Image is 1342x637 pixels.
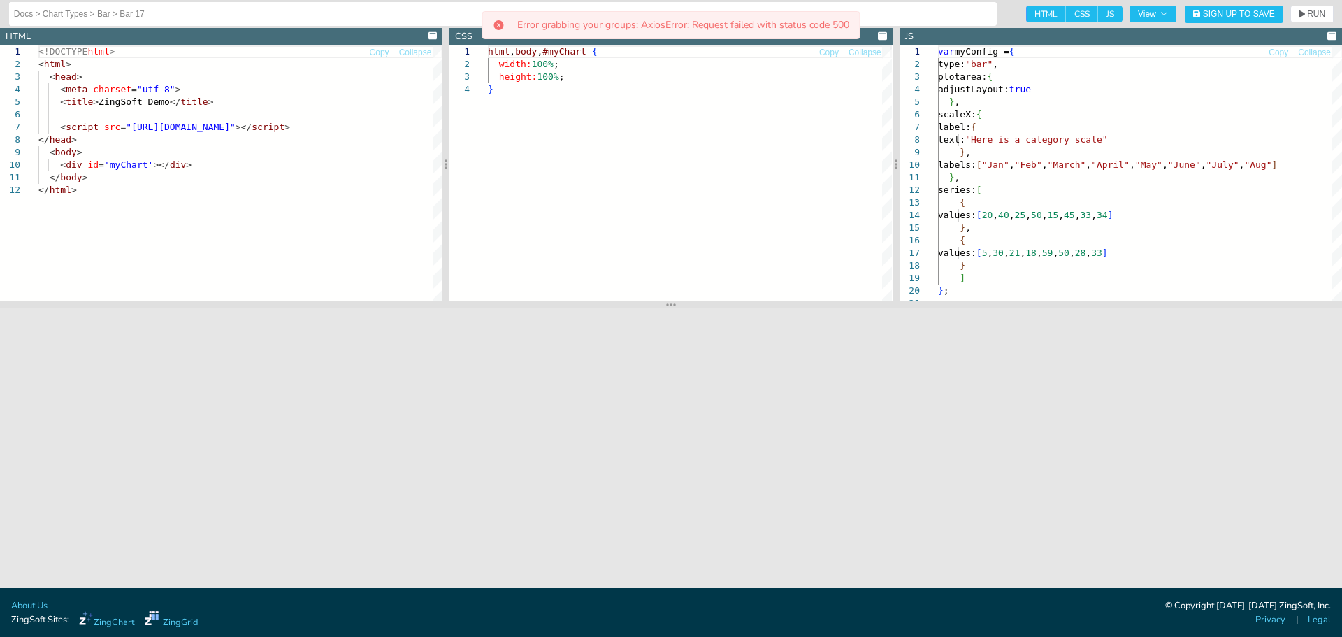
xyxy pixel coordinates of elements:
[976,159,981,170] span: [
[1009,46,1014,57] span: {
[960,222,965,233] span: }
[993,210,998,220] span: ,
[900,45,920,58] div: 1
[104,159,153,170] span: 'myChart'
[965,59,993,69] span: "bar"
[1026,6,1066,22] span: HTML
[900,184,920,196] div: 12
[1162,159,1168,170] span: ,
[905,30,914,43] div: JS
[987,248,993,258] span: ,
[99,159,104,170] span: =
[488,84,493,94] span: }
[1307,10,1325,18] span: RUN
[948,172,954,182] span: }
[971,122,976,132] span: {
[965,147,971,157] span: ,
[38,134,50,145] span: </
[499,59,532,69] span: width:
[1298,48,1331,57] span: Collapse
[900,108,920,121] div: 6
[38,46,87,57] span: <!DOCTYPE
[77,147,82,157] span: >
[900,121,920,134] div: 7
[1271,159,1277,170] span: ]
[965,134,1108,145] span: "Here is a category scale"
[153,159,169,170] span: ></
[537,46,543,57] span: ,
[284,122,290,132] span: >
[126,122,236,132] span: "[URL][DOMAIN_NAME]"
[1025,248,1037,258] span: 18
[1058,210,1064,220] span: ,
[66,59,71,69] span: >
[1020,248,1025,258] span: ,
[38,59,44,69] span: <
[50,185,71,195] span: html
[449,71,470,83] div: 3
[1165,599,1331,613] div: © Copyright [DATE]-[DATE] ZingSoft, Inc.
[1297,46,1332,59] button: Collapse
[110,46,115,57] span: >
[1185,6,1283,23] button: Sign Up to Save
[6,30,31,43] div: HTML
[1097,210,1108,220] span: 34
[1025,210,1031,220] span: ,
[175,84,181,94] span: >
[510,46,516,57] span: ,
[1053,248,1058,258] span: ,
[517,20,849,30] p: Error grabbing your groups: AxiosError: Request failed with status code 500
[1255,613,1285,627] a: Privacy
[87,159,99,170] span: id
[954,46,1009,57] span: myConfig =
[900,259,920,272] div: 18
[449,83,470,96] div: 4
[399,48,432,57] span: Collapse
[900,171,920,184] div: 11
[44,59,66,69] span: html
[1064,210,1075,220] span: 45
[38,185,50,195] span: </
[900,272,920,285] div: 19
[515,46,537,57] span: body
[987,71,993,82] span: {
[208,96,214,107] span: >
[131,84,137,94] span: =
[900,234,920,247] div: 16
[938,210,976,220] span: values:
[71,134,77,145] span: >
[981,159,1009,170] span: "Jan"
[900,196,920,209] div: 13
[998,210,1009,220] span: 40
[818,46,839,59] button: Copy
[1269,48,1288,57] span: Copy
[11,599,48,613] a: About Us
[60,84,66,94] span: <
[1009,248,1020,258] span: 21
[981,210,993,220] span: 20
[938,134,965,145] span: text:
[66,122,99,132] span: script
[900,83,920,96] div: 4
[1130,159,1135,170] span: ,
[99,96,170,107] span: ZingSoft Demo
[398,46,433,59] button: Collapse
[900,159,920,171] div: 10
[938,59,965,69] span: type:
[79,611,134,629] a: ZingChart
[1206,159,1239,170] span: "July"
[50,172,61,182] span: </
[537,71,559,82] span: 100%
[900,96,920,108] div: 5
[849,48,881,57] span: Collapse
[532,59,554,69] span: 100%
[449,45,470,58] div: 1
[900,209,920,222] div: 14
[1085,248,1091,258] span: ,
[1085,159,1091,170] span: ,
[1296,613,1298,627] span: |
[948,96,954,107] span: }
[1268,46,1289,59] button: Copy
[1074,248,1085,258] span: 28
[170,159,186,170] span: div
